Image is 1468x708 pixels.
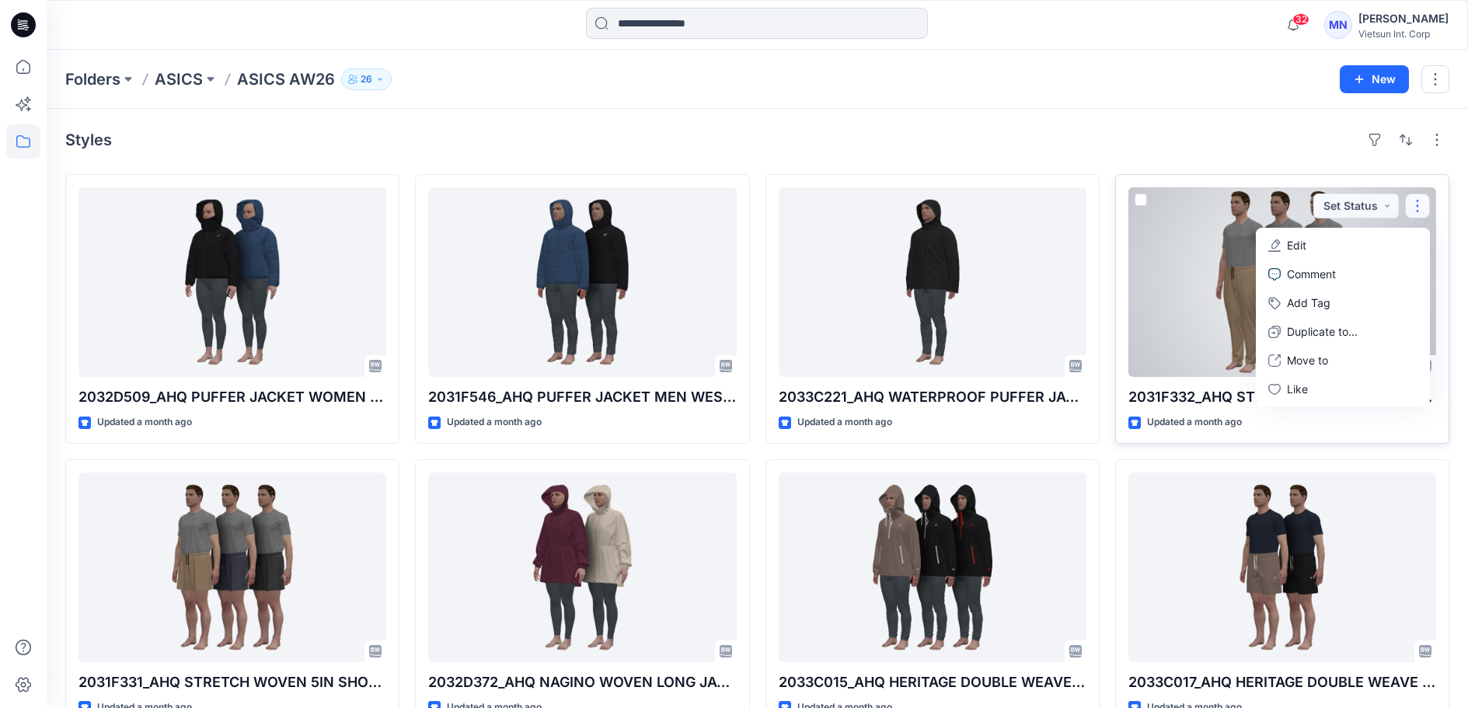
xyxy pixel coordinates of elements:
a: ASICS [155,68,203,90]
p: Duplicate to... [1287,323,1358,340]
p: 2033C221_AHQ WATERPROOF PUFFER JACEKT UNISEX WESTERN_AW26 [779,386,1086,408]
a: 2031F332_AHQ STRETCH WOVEN PANT MEN WESTERN_AW26 [1128,187,1436,377]
p: Updated a month ago [797,414,892,431]
p: 2032D509_AHQ PUFFER JACKET WOMEN WESTERN_AW26 [78,386,386,408]
p: Updated a month ago [447,414,542,431]
p: Like [1287,381,1308,397]
p: 2033C017_AHQ HERITAGE DOUBLE WEAVE 7IN SHORT UNISEX WESTERN_AW26 [1128,671,1436,693]
p: 2031F546_AHQ PUFFER JACKET MEN WESTERN _AW26 [428,386,736,408]
a: 2033C221_AHQ WATERPROOF PUFFER JACEKT UNISEX WESTERN_AW26 [779,187,1086,377]
p: Updated a month ago [1147,414,1242,431]
a: 2031F546_AHQ PUFFER JACKET MEN WESTERN _AW26 [428,187,736,377]
p: 2033C015_AHQ HERITAGE DOUBLE WEAVE RELAXED ANORAK UNISEX WESTERN _AW26 [779,671,1086,693]
p: 2032D372_AHQ NAGINO WOVEN LONG JACKET WOMEN WESTERN_AW26 [428,671,736,693]
div: MN [1324,11,1352,39]
p: 2031F331_AHQ STRETCH WOVEN 5IN SHORT MEN WESTERN_AW26 [78,671,386,693]
p: Comment [1287,266,1336,282]
a: 2031F331_AHQ STRETCH WOVEN 5IN SHORT MEN WESTERN_AW26 [78,473,386,662]
p: 26 [361,71,372,88]
p: Edit [1287,237,1306,253]
span: 32 [1292,13,1309,26]
a: 2033C015_AHQ HERITAGE DOUBLE WEAVE RELAXED ANORAK UNISEX WESTERN _AW26 [779,473,1086,662]
a: Folders [65,68,120,90]
a: 2033C017_AHQ HERITAGE DOUBLE WEAVE 7IN SHORT UNISEX WESTERN_AW26 [1128,473,1436,662]
p: 2031F332_AHQ STRETCH WOVEN PANT MEN WESTERN_AW26 [1128,386,1436,408]
button: New [1340,65,1409,93]
p: Move to [1287,352,1328,368]
div: [PERSON_NAME] [1358,9,1449,28]
a: 2032D372_AHQ NAGINO WOVEN LONG JACKET WOMEN WESTERN_AW26 [428,473,736,662]
p: ASICS AW26 [237,68,335,90]
a: 2032D509_AHQ PUFFER JACKET WOMEN WESTERN_AW26 [78,187,386,377]
div: Vietsun Int. Corp [1358,28,1449,40]
h4: Styles [65,131,112,149]
button: Add Tag [1259,288,1427,317]
p: Updated a month ago [97,414,192,431]
button: 26 [341,68,392,90]
a: Edit [1259,231,1427,260]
